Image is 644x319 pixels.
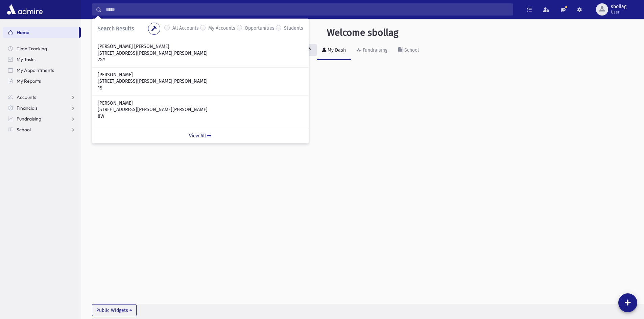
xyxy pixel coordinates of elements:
span: Home [17,29,29,35]
div: My Dash [326,47,346,53]
a: [PERSON_NAME] [STREET_ADDRESS][PERSON_NAME][PERSON_NAME] 1S [98,72,303,91]
a: My Tasks [3,54,81,65]
a: [PERSON_NAME] [STREET_ADDRESS][PERSON_NAME][PERSON_NAME] 8W [98,100,303,120]
p: [STREET_ADDRESS][PERSON_NAME][PERSON_NAME] [98,50,303,57]
p: 2SY [98,56,303,63]
label: Students [284,25,303,33]
p: [PERSON_NAME] [98,72,303,78]
span: Financials [17,105,38,111]
input: Search [102,3,513,16]
label: My Accounts [208,25,235,33]
span: Fundraising [17,116,41,122]
p: 1S [98,85,303,91]
span: School [17,127,31,133]
a: Financials [3,103,81,113]
div: Fundraising [361,47,387,53]
img: AdmirePro [5,3,44,16]
a: [PERSON_NAME] [PERSON_NAME] [STREET_ADDRESS][PERSON_NAME][PERSON_NAME] 2SY [98,43,303,63]
p: 8W [98,113,303,120]
a: My Reports [3,76,81,86]
span: Search Results [98,25,134,32]
a: Home [3,27,79,38]
a: My Appointments [3,65,81,76]
a: View All [92,128,309,143]
button: Public Widgets [92,304,137,316]
a: Fundraising [3,113,81,124]
h3: Welcome sbollag [327,27,399,38]
div: School [403,47,419,53]
a: Time Tracking [3,43,81,54]
span: My Appointments [17,67,54,73]
a: Accounts [3,92,81,103]
span: My Tasks [17,56,35,62]
a: My Dash [317,41,351,60]
p: [STREET_ADDRESS][PERSON_NAME][PERSON_NAME] [98,106,303,113]
a: School [393,41,424,60]
label: Opportunities [245,25,275,33]
p: [STREET_ADDRESS][PERSON_NAME][PERSON_NAME] [98,78,303,85]
a: Fundraising [351,41,393,60]
p: [PERSON_NAME] [98,100,303,107]
span: User [611,9,626,15]
p: [PERSON_NAME] [PERSON_NAME] [98,43,303,50]
span: My Reports [17,78,41,84]
span: sbollag [611,4,626,9]
span: Accounts [17,94,36,100]
label: All Accounts [172,25,199,33]
a: School [3,124,81,135]
span: Time Tracking [17,46,47,52]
